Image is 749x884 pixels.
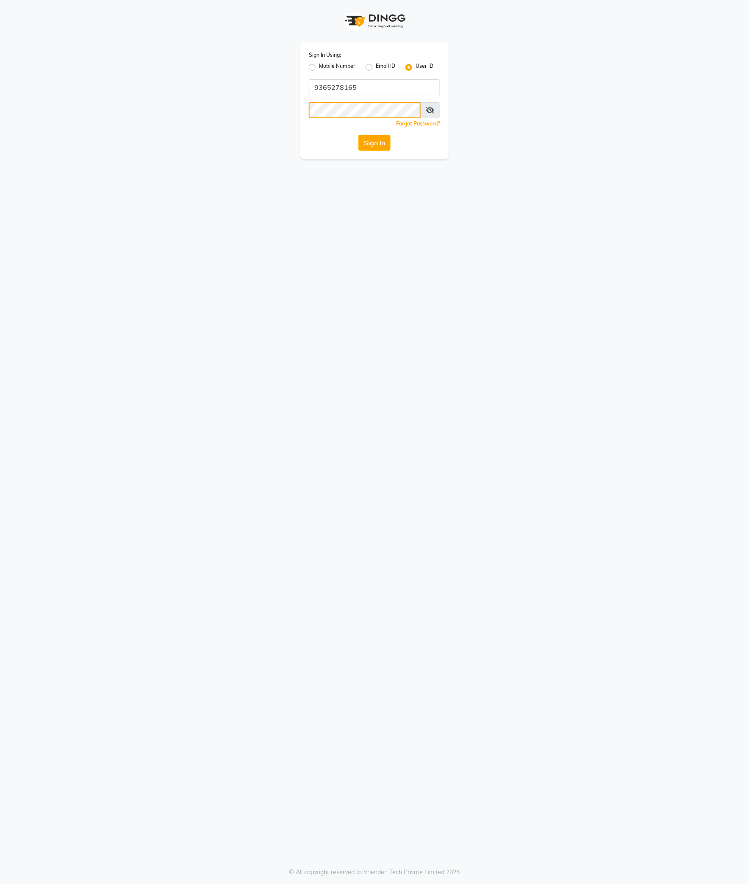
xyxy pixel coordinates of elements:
[358,135,391,151] button: Sign In
[341,8,408,33] img: logo1.svg
[396,120,440,127] a: Forgot Password?
[309,79,440,95] input: Username
[416,62,433,72] label: User ID
[376,62,395,72] label: Email ID
[309,51,341,59] label: Sign In Using:
[309,102,421,118] input: Username
[319,62,355,72] label: Mobile Number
